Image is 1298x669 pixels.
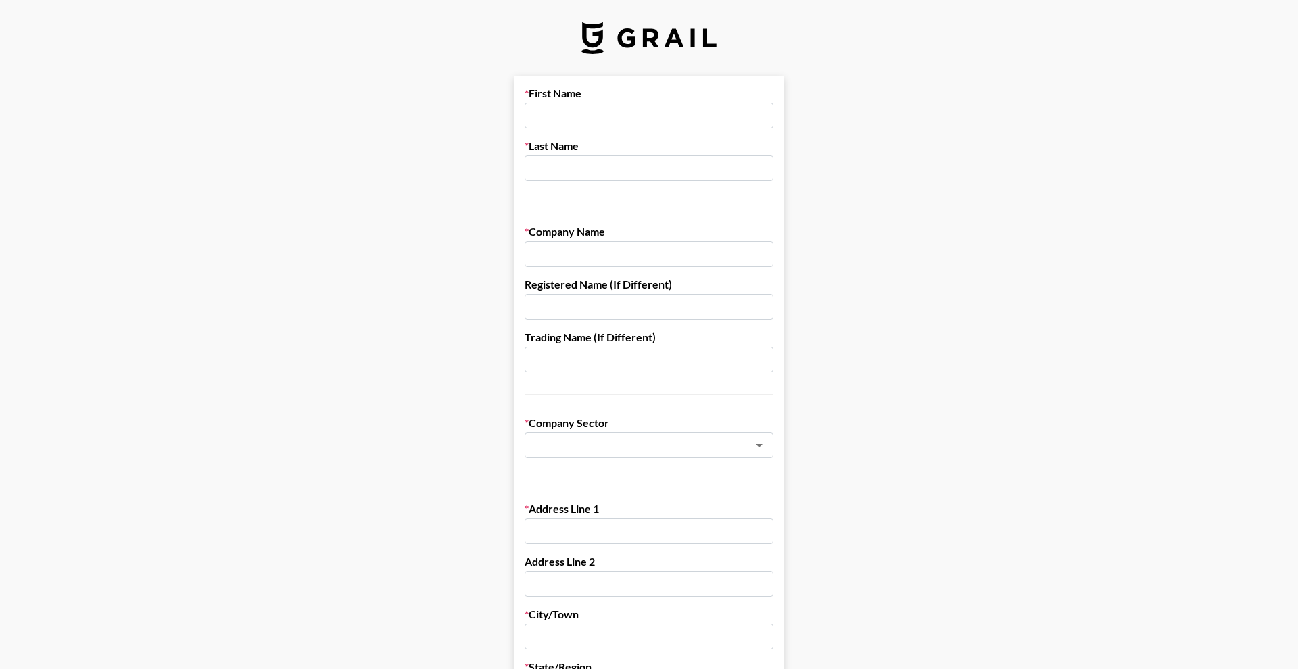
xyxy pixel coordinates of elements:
[525,278,773,291] label: Registered Name (If Different)
[581,22,717,54] img: Grail Talent Logo
[525,416,773,430] label: Company Sector
[525,225,773,239] label: Company Name
[525,555,773,568] label: Address Line 2
[525,139,773,153] label: Last Name
[525,330,773,344] label: Trading Name (If Different)
[525,502,773,516] label: Address Line 1
[525,86,773,100] label: First Name
[750,436,769,455] button: Open
[525,608,773,621] label: City/Town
